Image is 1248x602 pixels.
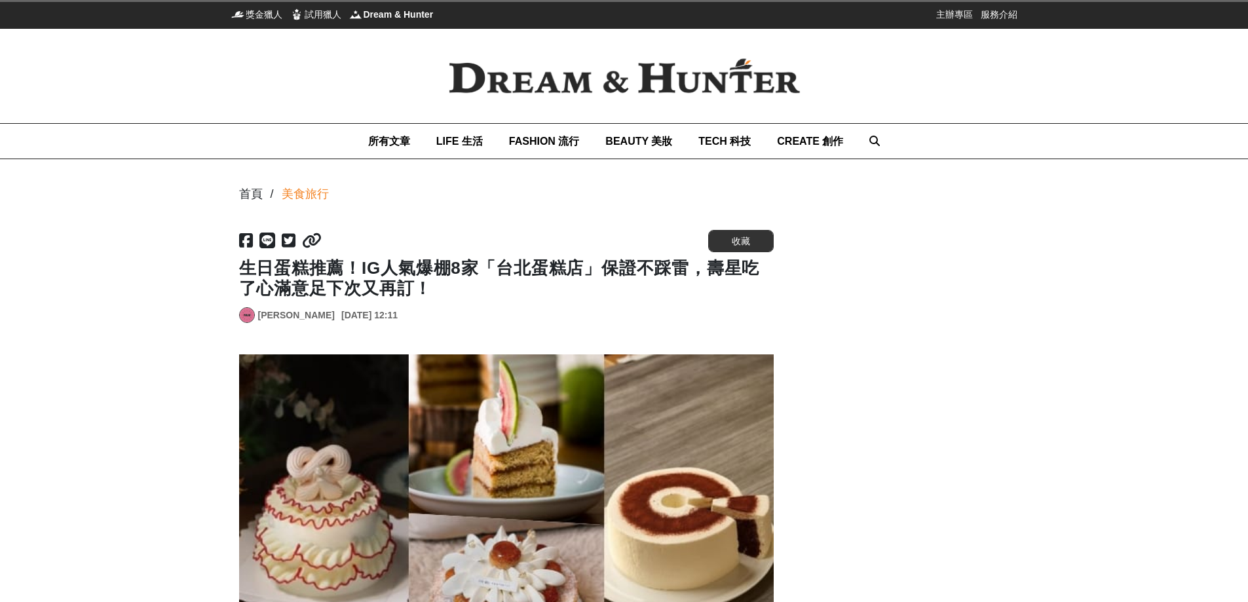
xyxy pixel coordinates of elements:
a: 美食旅行 [282,185,329,203]
span: Dream & Hunter [364,8,434,21]
span: 所有文章 [368,136,410,147]
div: / [271,185,274,203]
a: FASHION 流行 [509,124,580,159]
img: 試用獵人 [290,8,303,21]
span: TECH 科技 [698,136,751,147]
span: LIFE 生活 [436,136,483,147]
h1: 生日蛋糕推薦！IG人氣爆棚8家「台北蛋糕店」保證不踩雷，壽星吃了心滿意足下次又再訂！ [239,258,774,299]
img: Dream & Hunter [428,37,821,115]
a: LIFE 生活 [436,124,483,159]
span: 試用獵人 [305,8,341,21]
a: 所有文章 [368,124,410,159]
a: 主辦專區 [936,8,973,21]
span: FASHION 流行 [509,136,580,147]
img: Dream & Hunter [349,8,362,21]
a: CREATE 創作 [777,124,843,159]
span: CREATE 創作 [777,136,843,147]
div: [DATE] 12:11 [341,309,398,322]
a: 獎金獵人獎金獵人 [231,8,282,21]
a: [PERSON_NAME] [258,309,335,322]
a: 服務介紹 [981,8,1017,21]
img: 獎金獵人 [231,8,244,21]
a: BEAUTY 美妝 [605,124,672,159]
a: TECH 科技 [698,124,751,159]
img: Avatar [240,308,254,322]
a: 試用獵人試用獵人 [290,8,341,21]
span: BEAUTY 美妝 [605,136,672,147]
span: 獎金獵人 [246,8,282,21]
div: 首頁 [239,185,263,203]
button: 收藏 [708,230,774,252]
a: Dream & HunterDream & Hunter [349,8,434,21]
a: Avatar [239,307,255,323]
